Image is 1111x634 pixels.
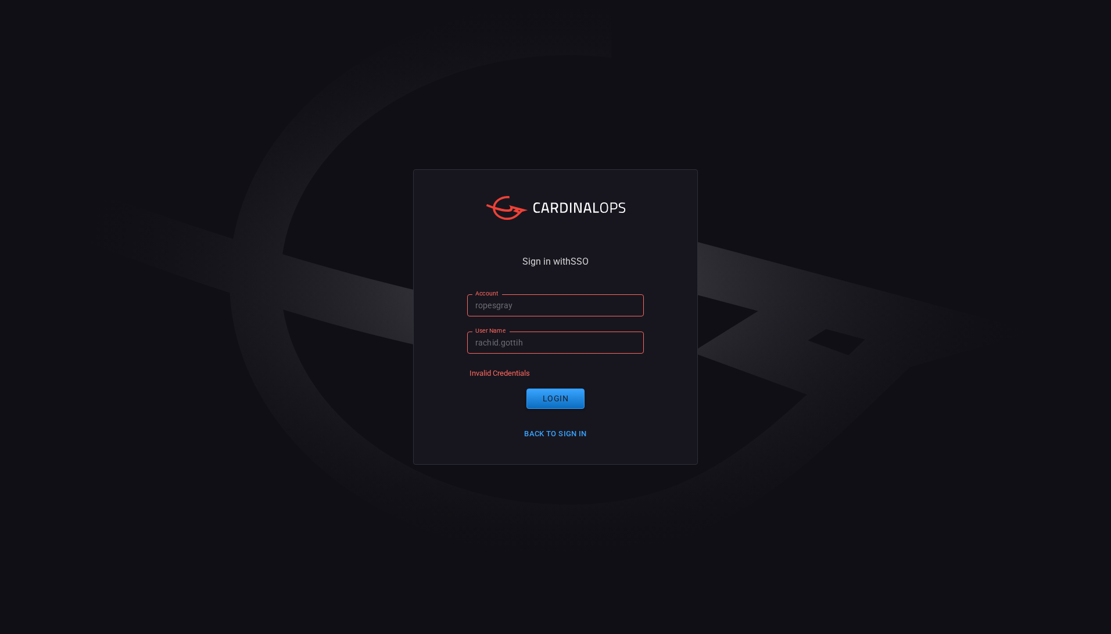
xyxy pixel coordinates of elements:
[517,425,594,443] button: Back to Sign in
[522,257,589,266] span: Sign in with SSO
[470,369,530,379] div: Invalid Credentials
[475,289,499,298] label: Account
[475,326,506,335] label: User Name
[526,389,585,409] button: Login
[467,294,644,316] input: Type your account
[467,332,644,353] input: Type your user name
